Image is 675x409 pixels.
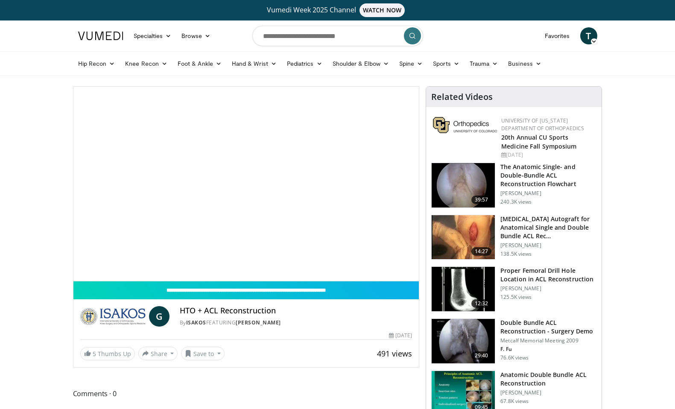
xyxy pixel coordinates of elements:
a: Favorites [540,27,575,44]
a: Pediatrics [282,55,327,72]
h4: Related Videos [431,92,493,102]
a: Foot & Ankle [172,55,227,72]
p: 76.6K views [500,354,529,361]
button: Save to [181,347,225,360]
img: VuMedi Logo [78,32,123,40]
a: Vumedi Week 2025 ChannelWATCH NOW [79,3,596,17]
img: 281064_0003_1.png.150x105_q85_crop-smart_upscale.jpg [432,215,495,260]
span: 491 views [377,348,412,359]
span: Comments 0 [73,388,420,399]
a: T [580,27,597,44]
p: 67.8K views [500,398,529,405]
img: Fu_0_3.png.150x105_q85_crop-smart_upscale.jpg [432,163,495,207]
a: Trauma [465,55,503,72]
img: Title_01_100001165_3.jpg.150x105_q85_crop-smart_upscale.jpg [432,267,495,311]
a: 39:57 The Anatomic Single- and Double-Bundle ACL Reconstruction Flowchart [PERSON_NAME] 240.3K views [431,163,596,208]
input: Search topics, interventions [252,26,423,46]
a: 29:40 Double Bundle ACL Reconstruction - Surgery Demo Metcalf Memorial Meeting 2009 F. Fu 76.6K v... [431,318,596,364]
video-js: Video Player [73,87,419,281]
p: [PERSON_NAME] [500,285,596,292]
div: [DATE] [501,151,595,159]
img: 355603a8-37da-49b6-856f-e00d7e9307d3.png.150x105_q85_autocrop_double_scale_upscale_version-0.2.png [433,117,497,133]
img: ffu_3.png.150x105_q85_crop-smart_upscale.jpg [432,319,495,363]
a: 5 Thumbs Up [80,347,135,360]
p: Metcalf Memorial Meeting 2009 [500,337,596,344]
a: G [149,306,169,327]
h4: HTO + ACL Reconstruction [180,306,412,316]
p: [PERSON_NAME] [500,389,596,396]
h3: Proper Femoral Drill Hole Location in ACL Reconstruction [500,266,596,283]
span: 14:27 [471,247,492,256]
span: 29:40 [471,351,492,360]
a: Sports [428,55,465,72]
p: 138.5K views [500,251,532,257]
a: Specialties [129,27,177,44]
a: Hip Recon [73,55,120,72]
span: 12:32 [471,299,492,308]
a: [PERSON_NAME] [236,319,281,326]
a: University of [US_STATE] Department of Orthopaedics [501,117,584,132]
span: WATCH NOW [359,3,405,17]
a: Business [503,55,546,72]
a: 12:32 Proper Femoral Drill Hole Location in ACL Reconstruction [PERSON_NAME] 125.5K views [431,266,596,312]
a: Knee Recon [120,55,172,72]
p: 240.3K views [500,199,532,205]
p: F. Fu [500,346,596,353]
h3: Double Bundle ACL Reconstruction - Surgery Demo [500,318,596,336]
div: By FEATURING [180,319,412,327]
h3: Anatomic Double Bundle ACL Reconstruction [500,371,596,388]
a: 20th Annual CU Sports Medicine Fall Symposium [501,133,576,150]
div: [DATE] [389,332,412,339]
p: 125.5K views [500,294,532,301]
a: ISAKOS [186,319,206,326]
p: [PERSON_NAME] [500,242,596,249]
span: 5 [93,350,96,358]
a: Spine [394,55,428,72]
h3: The Anatomic Single- and Double-Bundle ACL Reconstruction Flowchart [500,163,596,188]
a: Browse [176,27,216,44]
span: 39:57 [471,196,492,204]
a: 14:27 [MEDICAL_DATA] Autograft for Anatomical Single and Double Bundle ACL Rec… [PERSON_NAME] 138... [431,215,596,260]
a: Hand & Wrist [227,55,282,72]
a: Shoulder & Elbow [327,55,394,72]
img: ISAKOS [80,306,146,327]
h3: [MEDICAL_DATA] Autograft for Anatomical Single and Double Bundle ACL Rec… [500,215,596,240]
button: Share [138,347,178,360]
p: [PERSON_NAME] [500,190,596,197]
